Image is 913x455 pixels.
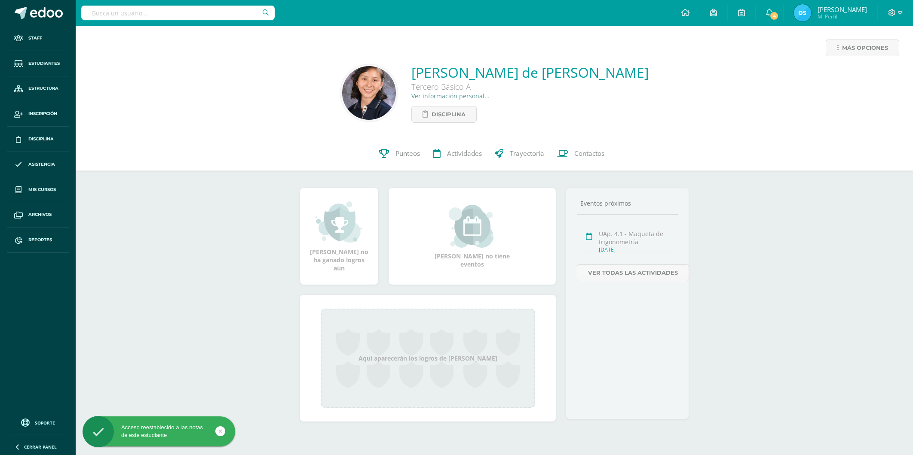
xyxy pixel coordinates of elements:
[769,11,779,21] span: 4
[7,76,69,102] a: Estructura
[447,149,482,158] span: Actividades
[83,424,235,439] div: Acceso reestablecido a las notas de este estudiante
[28,60,60,67] span: Estudiantes
[577,199,678,207] div: Eventos próximos
[794,4,811,21] img: 070b477f6933f8ce66674da800cc5d3f.png
[599,246,676,253] div: [DATE]
[35,420,55,426] span: Soporte
[395,149,420,158] span: Punteos
[7,51,69,76] a: Estudiantes
[818,5,867,14] span: [PERSON_NAME]
[7,202,69,227] a: Archivos
[599,230,676,246] div: UAp. 4.1 - Maqueta de trigonometría
[10,416,65,428] a: Soporte
[7,127,69,152] a: Disciplina
[28,237,52,243] span: Reportes
[7,177,69,203] a: Mis cursos
[7,26,69,51] a: Staff
[342,66,396,120] img: af7b449ac7c3b7da5b6ea8601c297000.png
[826,39,899,56] a: Más opciones
[842,40,888,56] span: Más opciones
[321,309,535,408] div: Aquí aparecerán los logros de [PERSON_NAME]
[28,161,55,168] span: Asistencia
[28,110,57,117] span: Inscripción
[309,200,370,272] div: [PERSON_NAME] no ha ganado logros aún
[818,13,867,20] span: Mi Perfil
[7,101,69,127] a: Inscripción
[488,136,551,171] a: Trayectoria
[426,136,488,171] a: Actividades
[411,63,649,82] a: [PERSON_NAME] de [PERSON_NAME]
[449,205,496,248] img: event_small.png
[411,82,649,92] div: Tercero Básico A
[432,106,466,122] span: Disciplina
[7,227,69,253] a: Reportes
[28,186,56,193] span: Mis cursos
[28,136,54,143] span: Disciplina
[7,152,69,177] a: Asistencia
[28,85,58,92] span: Estructura
[510,149,544,158] span: Trayectoria
[429,205,515,268] div: [PERSON_NAME] no tiene eventos
[574,149,604,158] span: Contactos
[81,6,275,20] input: Busca un usuario...
[551,136,611,171] a: Contactos
[28,211,52,218] span: Archivos
[411,106,477,123] a: Disciplina
[28,35,42,42] span: Staff
[411,92,490,100] a: Ver información personal...
[24,444,57,450] span: Cerrar panel
[373,136,426,171] a: Punteos
[316,200,362,243] img: achievement_small.png
[577,264,689,281] a: Ver todas las actividades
